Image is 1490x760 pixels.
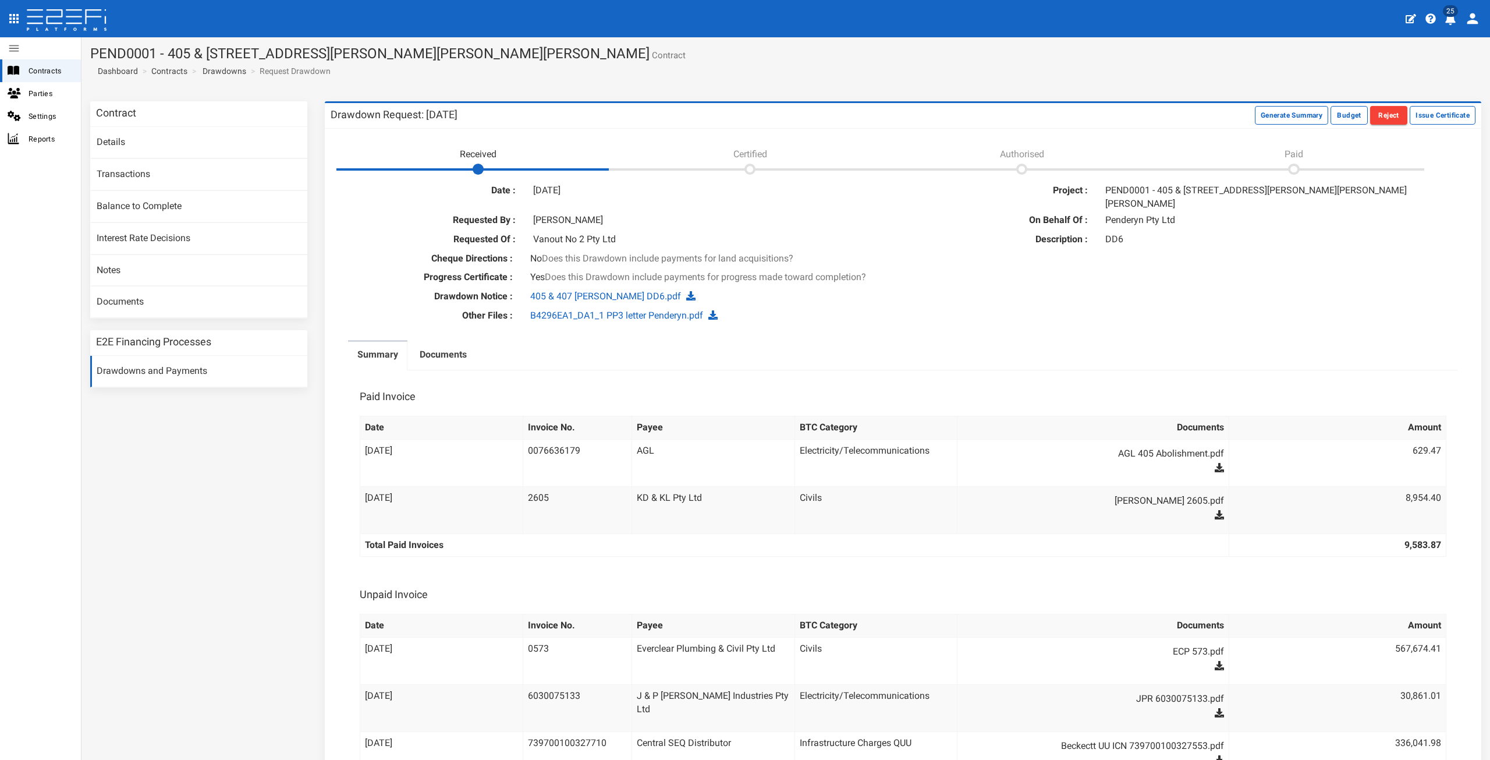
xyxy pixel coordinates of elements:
[90,356,307,387] a: Drawdowns and Payments
[331,309,521,323] label: Other Files :
[794,416,957,439] th: BTC Category
[650,51,686,60] small: Contract
[974,642,1223,661] a: ECP 573.pdf
[1331,106,1368,125] button: Budget
[1229,486,1446,533] td: 8,954.40
[794,638,957,685] td: Civils
[1229,533,1446,557] th: 9,583.87
[203,65,246,77] a: Drawdowns
[360,533,1229,557] th: Total Paid Invoices
[523,614,632,638] th: Invoice No.
[331,252,521,266] label: Cheque Directions :
[521,252,1285,266] div: No
[339,184,524,197] label: Date :
[530,310,703,321] a: B4296EA1_DA1_1 PP3 letter Penderyn.pdf
[460,149,496,160] span: Received
[360,486,523,533] td: [DATE]
[1097,233,1467,246] div: DD6
[348,342,407,371] a: Summary
[357,348,398,362] label: Summary
[410,342,476,371] a: Documents
[248,65,331,77] li: Request Drawdown
[733,149,767,160] span: Certified
[523,486,632,533] td: 2605
[957,416,1229,439] th: Documents
[794,439,957,486] td: Electricity/Telecommunications
[523,439,632,486] td: 0076636179
[542,253,793,264] span: Does this Drawdown include payments for land acquisitions?
[1097,214,1467,227] div: Penderyn Pty Ltd
[974,492,1223,510] a: [PERSON_NAME] 2605.pdf
[523,638,632,685] td: 0573
[912,233,1097,246] label: Description :
[912,184,1097,197] label: Project :
[339,233,524,246] label: Requested Of :
[524,184,895,197] div: [DATE]
[1097,184,1467,211] div: PEND0001 - 405 & [STREET_ADDRESS][PERSON_NAME][PERSON_NAME][PERSON_NAME]
[523,416,632,439] th: Invoice No.
[93,66,138,76] span: Dashboard
[96,337,211,347] h3: E2E Financing Processes
[632,685,794,732] td: J & P [PERSON_NAME] Industries Pty Ltd
[524,233,895,246] div: Vanout No 2 Pty Ltd
[151,65,187,77] a: Contracts
[360,439,523,486] td: [DATE]
[632,416,794,439] th: Payee
[331,290,521,303] label: Drawdown Notice :
[90,255,307,287] a: Notes
[1000,149,1044,160] span: Authorised
[632,638,794,685] td: Everclear Plumbing & Civil Pty Ltd
[1229,439,1446,486] td: 629.47
[545,271,866,282] span: Does this Drawdown include payments for progress made toward completion?
[524,214,895,227] div: [PERSON_NAME]
[1331,109,1370,120] a: Budget
[90,46,1481,61] h1: PEND0001 - 405 & [STREET_ADDRESS][PERSON_NAME][PERSON_NAME][PERSON_NAME]
[974,737,1223,755] a: Beckectt UU ICN 739700100327553.pdf
[331,271,521,284] label: Progress Certificate :
[1285,149,1303,160] span: Paid
[90,223,307,254] a: Interest Rate Decisions
[29,64,72,77] span: Contracts
[632,614,794,638] th: Payee
[1229,614,1446,638] th: Amount
[794,685,957,732] td: Electricity/Telecommunications
[90,127,307,158] a: Details
[90,287,307,318] a: Documents
[1410,109,1475,120] a: Issue Certificate
[29,132,72,146] span: Reports
[1229,416,1446,439] th: Amount
[360,589,428,600] h3: Unpaid Invoice
[90,159,307,190] a: Transactions
[632,486,794,533] td: KD & KL Pty Ltd
[912,214,1097,227] label: On Behalf Of :
[29,109,72,123] span: Settings
[360,416,523,439] th: Date
[360,638,523,685] td: [DATE]
[360,391,416,402] h3: Paid Invoice
[632,439,794,486] td: AGL
[1410,106,1475,125] button: Issue Certificate
[360,614,523,638] th: Date
[360,685,523,732] td: [DATE]
[523,685,632,732] td: 6030075133
[96,108,136,118] h3: Contract
[420,348,467,362] label: Documents
[521,271,1285,284] div: Yes
[331,109,457,120] h3: Drawdown Request: [DATE]
[1229,685,1446,732] td: 30,861.01
[90,191,307,222] a: Balance to Complete
[29,87,72,100] span: Parties
[1255,106,1328,125] button: Generate Summary
[1370,106,1407,125] button: Reject
[339,214,524,227] label: Requested By :
[957,614,1229,638] th: Documents
[530,291,681,302] a: 405 & 407 [PERSON_NAME] DD6.pdf
[974,444,1223,463] a: AGL 405 Abolishment.pdf
[974,690,1223,708] a: JPR 6030075133.pdf
[794,614,957,638] th: BTC Category
[1229,638,1446,685] td: 567,674.41
[794,486,957,533] td: Civils
[93,65,138,77] a: Dashboard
